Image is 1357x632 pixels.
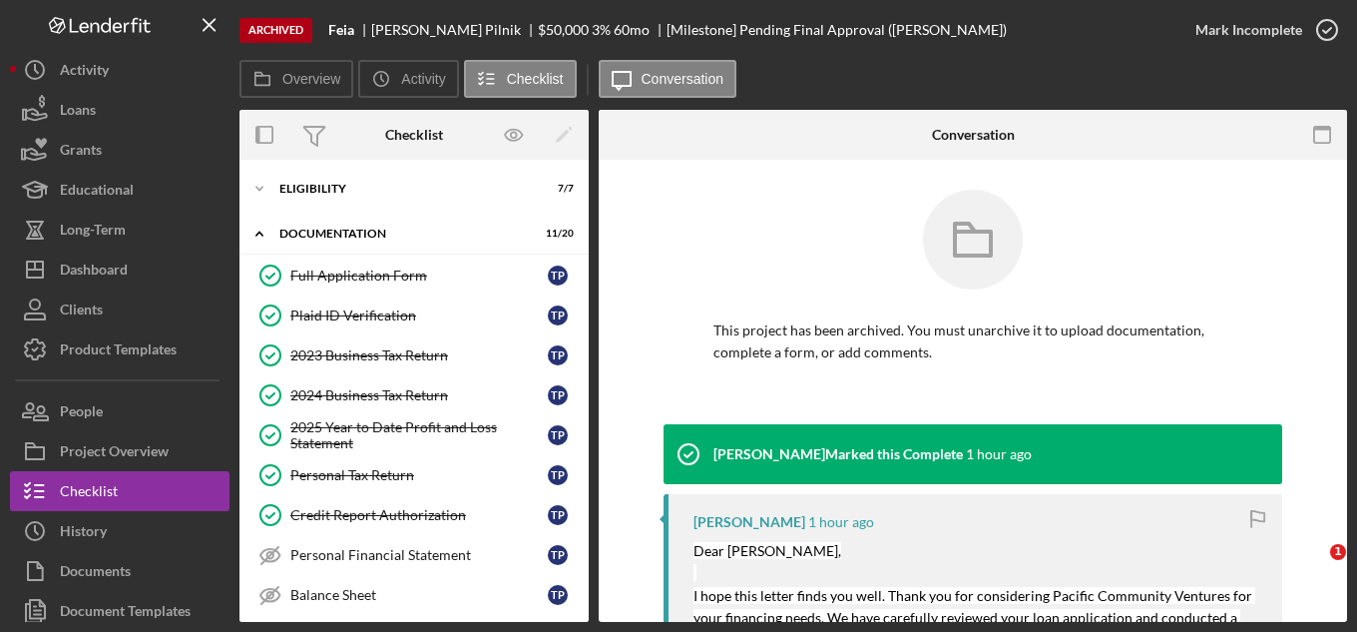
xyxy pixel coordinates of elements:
[548,425,568,445] div: T P
[10,50,229,90] button: Activity
[966,446,1032,462] time: 2025-10-09 20:14
[642,71,724,87] label: Conversation
[10,210,229,250] button: Long-Term
[464,60,577,98] button: Checklist
[328,22,354,38] b: Feia
[538,228,574,240] div: 11 / 20
[60,511,107,556] div: History
[60,471,118,516] div: Checklist
[239,18,312,43] div: Archived
[385,127,443,143] div: Checklist
[60,130,102,175] div: Grants
[239,60,353,98] button: Overview
[10,391,229,431] button: People
[667,22,1007,38] div: [Milestone] Pending Final Approval ([PERSON_NAME])
[249,375,579,415] a: 2024 Business Tax ReturnTP
[249,495,579,535] a: Credit Report AuthorizationTP
[290,587,548,603] div: Balance Sheet
[808,514,874,530] time: 2025-10-09 20:14
[548,345,568,365] div: T P
[10,130,229,170] button: Grants
[507,71,564,87] label: Checklist
[249,335,579,375] a: 2023 Business Tax ReturnTP
[713,446,963,462] div: [PERSON_NAME] Marked this Complete
[538,22,589,38] div: $50,000
[10,170,229,210] button: Educational
[290,507,548,523] div: Credit Report Authorization
[10,250,229,290] button: Dashboard
[548,385,568,405] div: T P
[60,551,131,596] div: Documents
[60,90,96,135] div: Loans
[290,387,548,403] div: 2024 Business Tax Return
[10,329,229,369] button: Product Templates
[60,50,109,95] div: Activity
[538,183,574,195] div: 7 / 7
[371,22,538,38] div: [PERSON_NAME] Pilnik
[60,210,126,255] div: Long-Term
[60,329,177,374] div: Product Templates
[10,511,229,551] button: History
[401,71,445,87] label: Activity
[1175,10,1347,50] button: Mark Incomplete
[290,268,548,284] div: Full Application Form
[249,575,579,615] a: Balance SheetTP
[249,256,579,296] a: Full Application FormTP
[10,290,229,329] button: Clients
[548,266,568,286] div: T P
[10,591,229,631] button: Document Templates
[290,419,548,451] div: 2025 Year to Date Profit and Loss Statement
[1195,10,1302,50] div: Mark Incomplete
[932,127,1015,143] div: Conversation
[548,465,568,485] div: T P
[249,535,579,575] a: Personal Financial StatementTP
[279,228,524,240] div: Documentation
[249,296,579,335] a: Plaid ID VerificationTP
[693,542,841,559] mark: Dear [PERSON_NAME],
[548,306,568,325] div: T P
[249,455,579,495] a: Personal Tax ReturnTP
[10,431,229,471] button: Project Overview
[60,250,128,295] div: Dashboard
[1330,544,1346,560] span: 1
[279,183,524,195] div: Eligibility
[693,514,805,530] div: [PERSON_NAME]
[60,391,103,436] div: People
[282,71,340,87] label: Overview
[249,415,579,455] a: 2025 Year to Date Profit and Loss StatementTP
[10,551,229,591] button: Documents
[1289,544,1337,592] iframe: Intercom live chat
[290,308,548,323] div: Plaid ID Verification
[599,60,737,98] button: Conversation
[358,60,458,98] button: Activity
[290,467,548,483] div: Personal Tax Return
[60,170,134,215] div: Educational
[713,319,1232,364] p: This project has been archived. You must unarchive it to upload documentation, complete a form, o...
[614,22,650,38] div: 60 mo
[10,471,229,511] button: Checklist
[592,22,611,38] div: 3 %
[60,290,103,334] div: Clients
[10,90,229,130] button: Loans
[60,431,169,476] div: Project Overview
[548,505,568,525] div: T P
[548,545,568,565] div: T P
[290,347,548,363] div: 2023 Business Tax Return
[548,585,568,605] div: T P
[290,547,548,563] div: Personal Financial Statement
